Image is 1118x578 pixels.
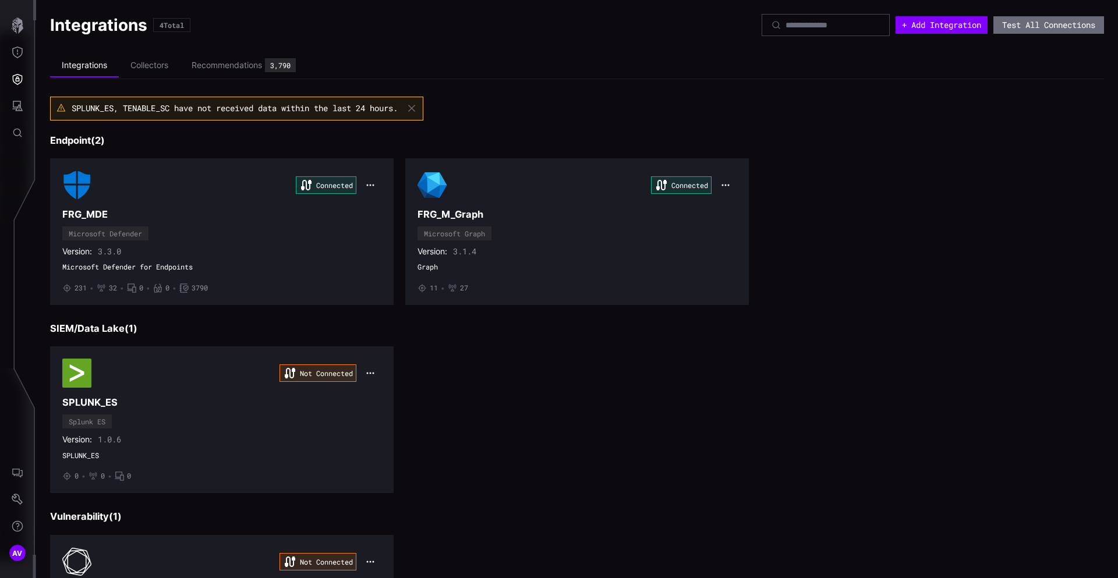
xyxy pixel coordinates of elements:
[108,471,112,481] span: •
[192,60,262,70] div: Recommendations
[75,283,87,293] span: 231
[192,283,208,293] span: 3790
[62,208,381,221] h3: FRG_MDE
[62,396,381,409] h3: SPLUNK_ES
[101,471,105,481] span: 0
[75,471,79,481] span: 0
[62,451,381,460] span: SPLUNK_ES
[62,263,381,272] span: Microsoft Defender for Endpoints
[98,246,121,257] span: 3.3.0
[50,134,1104,147] h3: Endpoint ( 2 )
[72,102,398,114] span: SPLUNK_ES, TENABLE_SC have not received data within the last 24 hours.
[418,208,737,221] h3: FRG_M_Graph
[69,230,142,237] div: Microsoft Defender
[418,263,737,272] span: Graph
[119,54,180,77] li: Collectors
[453,246,476,257] span: 3.1.4
[993,16,1104,34] button: Test All Connections
[62,547,91,576] img: Tenable SC
[896,16,988,34] button: + Add Integration
[418,171,447,200] img: Microsoft Graph
[50,54,119,77] li: Integrations
[50,510,1104,523] h3: Vulnerability ( 1 )
[441,283,445,293] span: •
[62,246,92,257] span: Version:
[98,434,121,445] span: 1.0.6
[12,547,23,559] span: AV
[460,283,468,293] span: 27
[279,553,356,570] div: Not Connected
[160,22,184,29] div: 4 Total
[146,283,150,293] span: •
[279,364,356,382] div: Not Connected
[69,418,105,425] div: Splunk ES
[651,176,712,194] div: Connected
[62,359,91,388] img: Splunk ES
[62,434,92,445] span: Version:
[50,322,1104,335] h3: SIEM/Data Lake ( 1 )
[82,471,86,481] span: •
[1,540,34,566] button: AV
[62,171,91,200] img: Microsoft Defender
[165,283,169,293] span: 0
[172,283,176,293] span: •
[127,471,131,481] span: 0
[90,283,94,293] span: •
[430,283,438,293] span: 11
[50,15,147,36] h1: Integrations
[418,246,447,257] span: Version:
[296,176,356,194] div: Connected
[120,283,124,293] span: •
[270,62,291,69] div: 3,790
[424,230,485,237] div: Microsoft Graph
[139,283,143,293] span: 0
[109,283,117,293] span: 32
